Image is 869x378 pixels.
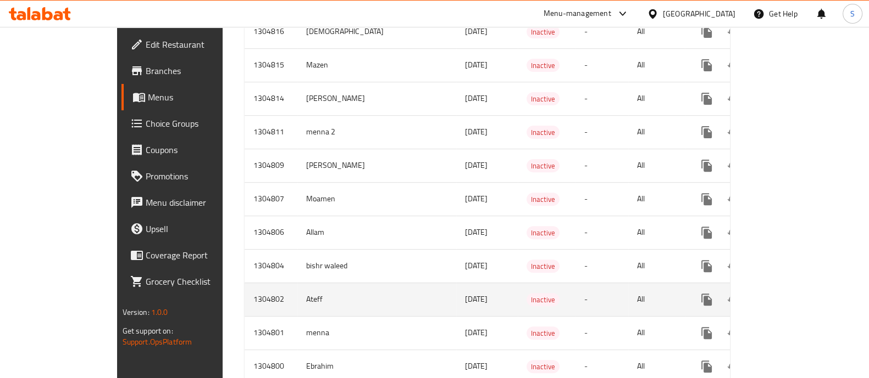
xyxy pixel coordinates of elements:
[527,327,560,340] span: Inactive
[465,24,488,38] span: [DATE]
[465,225,488,239] span: [DATE]
[123,335,192,349] a: Support.OpsPlatform
[245,249,297,283] td: 1304804
[121,242,262,268] a: Coverage Report
[465,258,488,273] span: [DATE]
[245,82,297,115] td: 1304814
[123,324,173,338] span: Get support on:
[527,360,560,373] span: Inactive
[121,163,262,189] a: Promotions
[465,125,488,139] span: [DATE]
[720,52,746,78] button: Change Status
[121,110,262,137] a: Choice Groups
[720,119,746,145] button: Change Status
[146,170,253,183] span: Promotions
[146,222,253,235] span: Upsell
[694,119,720,145] button: more
[465,359,488,373] span: [DATE]
[694,153,720,179] button: more
[694,19,720,45] button: more
[297,15,397,48] td: [DEMOGRAPHIC_DATA]
[720,320,746,346] button: Change Status
[720,219,746,246] button: Change Status
[575,149,628,182] td: -
[575,15,628,48] td: -
[527,159,560,172] div: Inactive
[544,7,611,20] div: Menu-management
[527,92,560,105] div: Inactive
[297,283,397,316] td: Ateff
[146,249,253,262] span: Coverage Report
[527,293,560,306] div: Inactive
[146,117,253,130] span: Choice Groups
[121,31,262,58] a: Edit Restaurant
[628,48,685,82] td: All
[720,86,746,112] button: Change Status
[146,143,253,156] span: Coupons
[151,305,168,319] span: 1.0.0
[527,193,560,206] span: Inactive
[245,115,297,149] td: 1304811
[694,86,720,112] button: more
[527,93,560,105] span: Inactive
[575,216,628,249] td: -
[121,58,262,84] a: Branches
[628,115,685,149] td: All
[121,137,262,163] a: Coupons
[465,325,488,340] span: [DATE]
[628,149,685,182] td: All
[628,182,685,216] td: All
[465,91,488,105] span: [DATE]
[121,189,262,216] a: Menu disclaimer
[720,253,746,279] button: Change Status
[297,249,397,283] td: bishr waleed
[527,25,560,38] div: Inactive
[146,275,253,288] span: Grocery Checklist
[575,182,628,216] td: -
[146,196,253,209] span: Menu disclaimer
[465,191,488,206] span: [DATE]
[850,8,855,20] span: S
[527,260,560,273] span: Inactive
[575,48,628,82] td: -
[575,283,628,316] td: -
[527,294,560,306] span: Inactive
[245,216,297,249] td: 1304806
[720,153,746,179] button: Change Status
[720,19,746,45] button: Change Status
[297,316,397,349] td: menna
[121,216,262,242] a: Upsell
[694,186,720,212] button: more
[297,82,397,115] td: [PERSON_NAME]
[527,227,560,239] span: Inactive
[123,305,150,319] span: Version:
[527,59,560,72] span: Inactive
[575,115,628,149] td: -
[146,38,253,51] span: Edit Restaurant
[694,253,720,279] button: more
[628,283,685,316] td: All
[720,186,746,212] button: Change Status
[245,149,297,182] td: 1304809
[465,58,488,72] span: [DATE]
[694,286,720,313] button: more
[663,8,735,20] div: [GEOGRAPHIC_DATA]
[146,64,253,77] span: Branches
[297,182,397,216] td: Moamen
[527,160,560,172] span: Inactive
[297,48,397,82] td: Mazen
[575,249,628,283] td: -
[121,84,262,110] a: Menus
[121,268,262,295] a: Grocery Checklist
[575,316,628,349] td: -
[465,158,488,172] span: [DATE]
[527,360,560,373] div: Inactive
[527,126,560,139] span: Inactive
[465,292,488,306] span: [DATE]
[245,48,297,82] td: 1304815
[628,249,685,283] td: All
